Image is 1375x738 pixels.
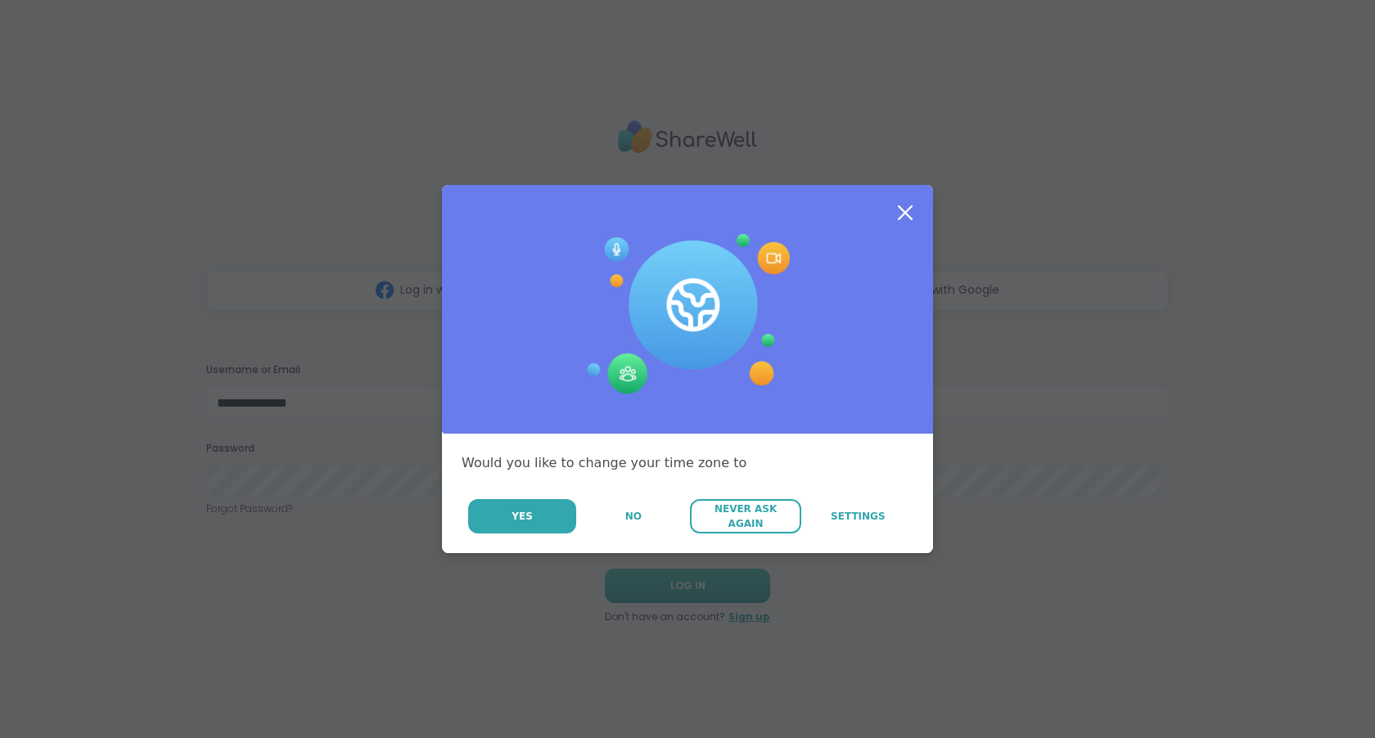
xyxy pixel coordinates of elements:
[578,499,688,533] button: No
[831,509,886,524] span: Settings
[625,509,642,524] span: No
[698,502,792,531] span: Never Ask Again
[468,499,576,533] button: Yes
[585,234,790,394] img: Session Experience
[462,453,913,473] div: Would you like to change your time zone to
[803,499,913,533] a: Settings
[690,499,800,533] button: Never Ask Again
[512,509,533,524] span: Yes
